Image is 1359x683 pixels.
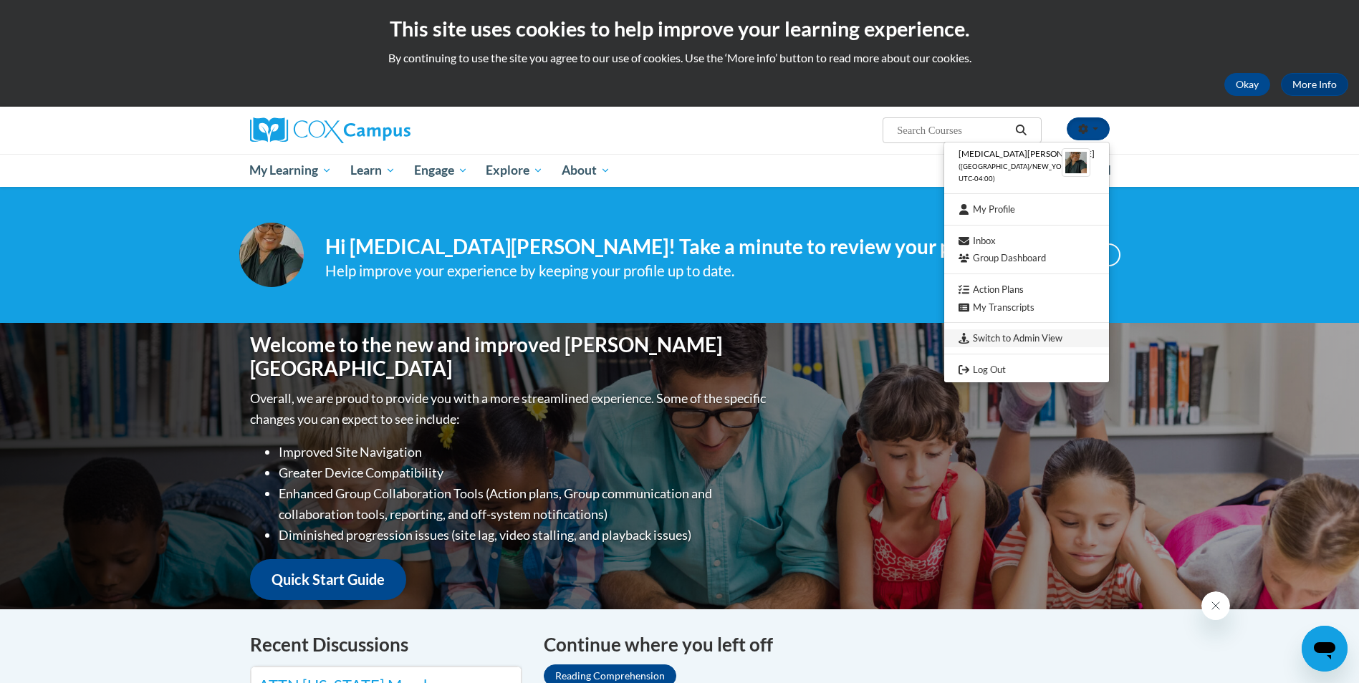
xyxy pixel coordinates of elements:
[414,162,468,179] span: Engage
[552,154,620,187] a: About
[944,281,1109,299] a: Action Plans
[486,162,543,179] span: Explore
[229,154,1131,187] div: Main menu
[959,148,1095,159] span: [MEDICAL_DATA][PERSON_NAME]
[241,154,342,187] a: My Learning
[341,154,405,187] a: Learn
[1062,148,1090,177] img: Learner Profile Avatar
[944,232,1109,250] a: Inbox
[250,117,522,143] a: Cox Campus
[11,14,1348,43] h2: This site uses cookies to help improve your learning experience.
[9,10,116,21] span: Hi. How can we help?
[944,249,1109,267] a: Group Dashboard
[944,329,1109,347] a: Switch to Admin View
[239,223,304,287] img: Profile Image
[1224,73,1270,96] button: Okay
[279,462,769,483] li: Greater Device Compatibility
[1302,626,1348,672] iframe: Button to launch messaging window
[1010,122,1032,139] button: Search
[944,299,1109,316] a: My Transcripts
[544,631,1110,659] h4: Continue where you left off
[350,162,395,179] span: Learn
[944,361,1109,379] a: Logout
[1067,117,1110,140] button: Account Settings
[279,483,769,525] li: Enhanced Group Collaboration Tools (Action plans, Group communication and collaboration tools, re...
[405,154,477,187] a: Engage
[476,154,552,187] a: Explore
[279,442,769,462] li: Improved Site Navigation
[250,388,769,430] p: Overall, we are proud to provide you with a more streamlined experience. Some of the specific cha...
[325,235,1010,259] h4: Hi [MEDICAL_DATA][PERSON_NAME]! Take a minute to review your profile.
[279,525,769,546] li: Diminished progression issues (site lag, video stalling, and playback issues)
[959,163,1070,183] span: ([GEOGRAPHIC_DATA]/New_York UTC-04:00)
[325,259,1010,283] div: Help improve your experience by keeping your profile up to date.
[250,559,406,600] a: Quick Start Guide
[250,333,769,381] h1: Welcome to the new and improved [PERSON_NAME][GEOGRAPHIC_DATA]
[250,117,410,143] img: Cox Campus
[562,162,610,179] span: About
[1281,73,1348,96] a: More Info
[249,162,332,179] span: My Learning
[944,200,1109,218] a: My Profile
[895,122,1010,139] input: Search Courses
[1201,591,1230,620] iframe: Close message
[250,631,522,659] h4: Recent Discussions
[11,50,1348,66] p: By continuing to use the site you agree to our use of cookies. Use the ‘More info’ button to read...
